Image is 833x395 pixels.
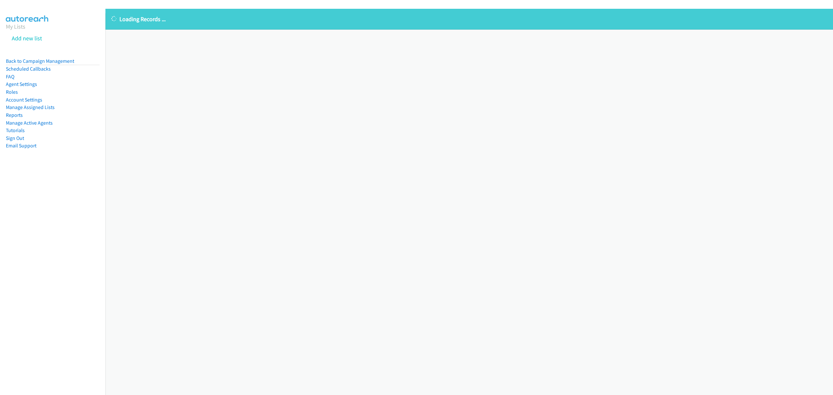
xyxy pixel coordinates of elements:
a: Add new list [12,34,42,42]
a: Agent Settings [6,81,37,87]
a: My Lists [6,23,25,30]
a: FAQ [6,74,14,80]
a: Reports [6,112,23,118]
a: Scheduled Callbacks [6,66,51,72]
a: Email Support [6,143,36,149]
a: Account Settings [6,97,42,103]
a: Tutorials [6,127,25,133]
p: Loading Records ... [111,15,827,23]
a: Manage Assigned Lists [6,104,55,110]
a: Roles [6,89,18,95]
a: Sign Out [6,135,24,141]
a: Back to Campaign Management [6,58,74,64]
a: Manage Active Agents [6,120,53,126]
